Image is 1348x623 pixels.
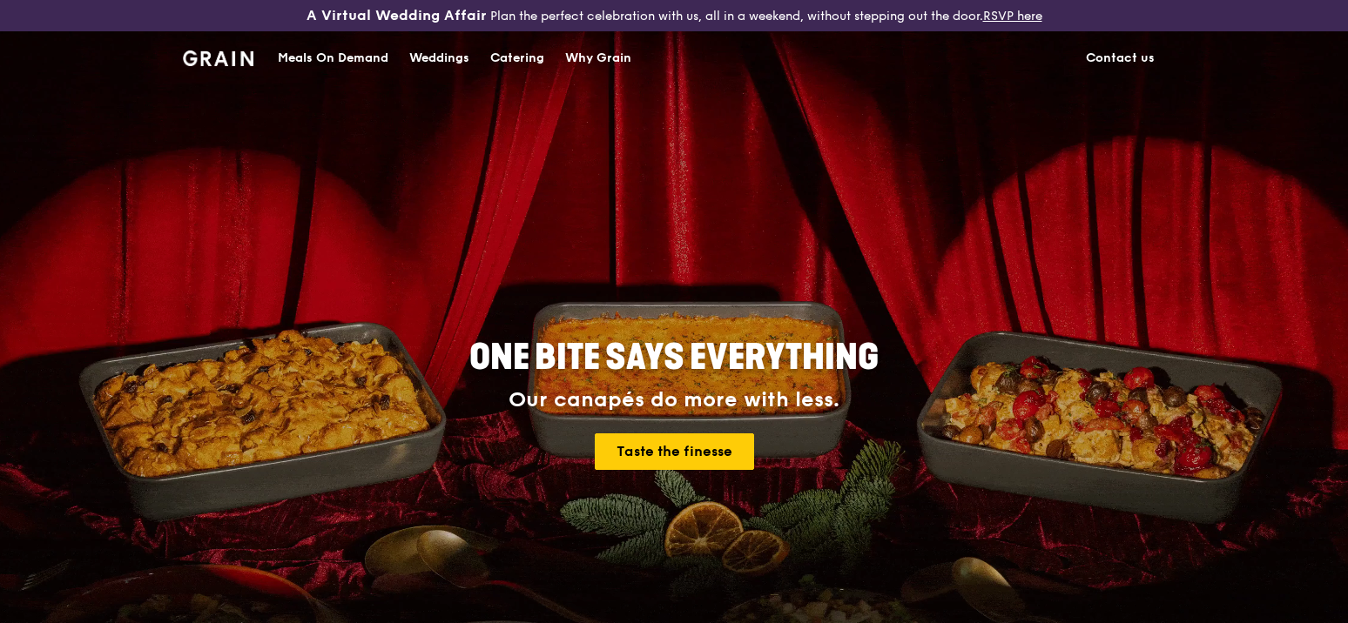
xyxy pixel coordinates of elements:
[307,7,487,24] h3: A Virtual Wedding Affair
[480,32,555,84] a: Catering
[555,32,642,84] a: Why Grain
[595,433,754,470] a: Taste the finesse
[565,32,631,84] div: Why Grain
[409,32,469,84] div: Weddings
[278,32,388,84] div: Meals On Demand
[183,30,253,83] a: GrainGrain
[183,50,253,66] img: Grain
[225,7,1123,24] div: Plan the perfect celebration with us, all in a weekend, without stepping out the door.
[361,388,987,412] div: Our canapés do more with less.
[1075,32,1165,84] a: Contact us
[469,337,879,378] span: ONE BITE SAYS EVERYTHING
[983,9,1042,23] a: RSVP here
[399,32,480,84] a: Weddings
[490,32,544,84] div: Catering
